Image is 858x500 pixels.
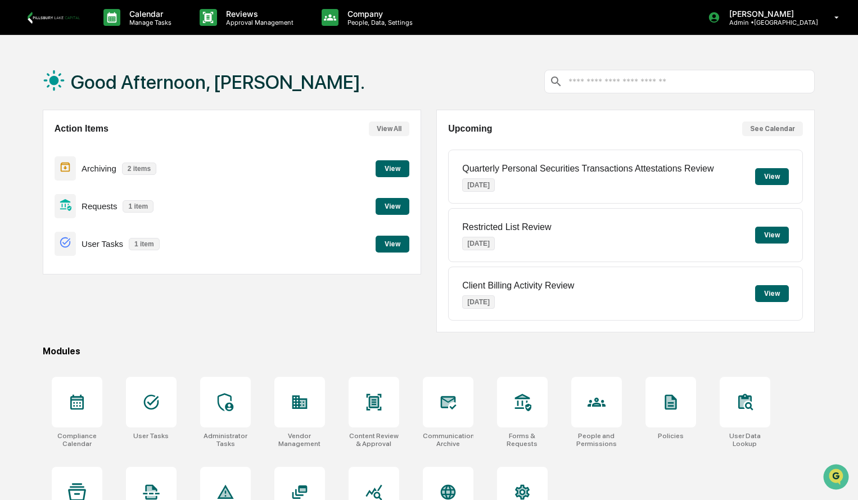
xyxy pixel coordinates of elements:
[376,160,409,177] button: View
[27,11,81,24] img: logo
[571,432,622,448] div: People and Permissions
[720,9,818,19] p: [PERSON_NAME]
[129,238,160,250] p: 1 item
[7,137,77,157] a: 🖐️Preclearance
[55,124,109,134] h2: Action Items
[22,163,71,174] span: Data Lookup
[38,97,142,106] div: We're available if you need us!
[82,142,91,151] div: 🗄️
[123,200,153,213] p: 1 item
[77,137,144,157] a: 🗄️Attestations
[11,164,20,173] div: 🔎
[376,238,409,249] a: View
[217,19,299,26] p: Approval Management
[462,222,551,232] p: Restricted List Review
[349,432,399,448] div: Content Review & Approval
[376,200,409,211] a: View
[755,227,789,244] button: View
[11,142,20,151] div: 🖐️
[79,190,136,199] a: Powered byPylon
[376,236,409,253] button: View
[43,346,815,357] div: Modules
[369,121,409,136] button: View All
[338,9,418,19] p: Company
[338,19,418,26] p: People, Data, Settings
[462,281,574,291] p: Client Billing Activity Review
[11,85,31,106] img: 1746055101610-c473b297-6a78-478c-a979-82029cc54cd1
[82,164,116,173] p: Archiving
[71,71,365,93] h1: Good Afternoon, [PERSON_NAME].
[112,190,136,199] span: Pylon
[448,124,492,134] h2: Upcoming
[120,9,177,19] p: Calendar
[200,432,251,448] div: Administrator Tasks
[82,239,123,249] p: User Tasks
[462,295,495,309] p: [DATE]
[462,178,495,192] p: [DATE]
[120,19,177,26] p: Manage Tasks
[7,158,75,178] a: 🔎Data Lookup
[742,121,803,136] button: See Calendar
[133,432,169,440] div: User Tasks
[82,201,117,211] p: Requests
[274,432,325,448] div: Vendor Management
[658,432,684,440] div: Policies
[423,432,473,448] div: Communications Archive
[11,23,205,41] p: How can we help?
[822,463,852,493] iframe: Open customer support
[38,85,184,97] div: Start new chat
[22,141,73,152] span: Preclearance
[497,432,548,448] div: Forms & Requests
[720,19,818,26] p: Admin • [GEOGRAPHIC_DATA]
[376,163,409,173] a: View
[462,237,495,250] p: [DATE]
[191,89,205,102] button: Start new chat
[122,163,156,175] p: 2 items
[93,141,139,152] span: Attestations
[376,198,409,215] button: View
[462,164,714,174] p: Quarterly Personal Securities Transactions Attestations Review
[755,168,789,185] button: View
[217,9,299,19] p: Reviews
[720,432,770,448] div: User Data Lookup
[52,432,102,448] div: Compliance Calendar
[755,285,789,302] button: View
